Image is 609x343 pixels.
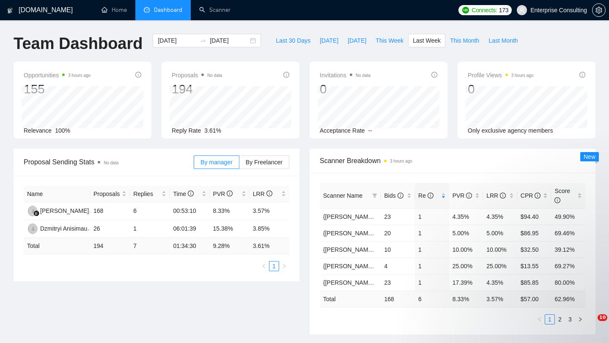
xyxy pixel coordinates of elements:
[90,238,130,254] td: 194
[170,220,209,238] td: 06:01:39
[323,192,362,199] span: Scanner Name
[27,207,89,214] a: RH[PERSON_NAME]
[484,34,522,47] button: Last Month
[598,314,607,321] span: 10
[368,127,372,134] span: --
[269,261,279,271] a: 1
[468,127,553,134] span: Only exclusive agency members
[323,230,494,237] a: {[PERSON_NAME]}React/Next.js/Node.js (Long-term, All Niches)
[188,191,194,196] span: info-circle
[390,159,412,163] time: 3 hours ago
[210,238,250,254] td: 9.28 %
[371,34,408,47] button: This Week
[413,36,441,45] span: Last Week
[584,153,595,160] span: New
[323,279,461,286] a: {[PERSON_NAME]} Full-stack devs WW - pain point
[266,191,272,196] span: info-circle
[250,202,289,220] td: 3.57%
[381,241,415,258] td: 10
[250,238,289,254] td: 3.61 %
[376,36,403,45] span: This Week
[462,7,469,14] img: upwork-logo.png
[592,7,606,14] a: setting
[428,193,433,199] span: info-circle
[320,70,370,80] span: Invitations
[259,261,269,271] button: left
[535,314,545,324] button: left
[90,220,130,238] td: 26
[511,73,534,78] time: 3 hours ago
[55,127,70,134] span: 100%
[579,72,585,78] span: info-circle
[133,189,160,199] span: Replies
[415,225,449,241] td: 1
[554,188,570,204] span: Score
[343,34,371,47] button: [DATE]
[27,225,87,231] a: DDzmitryi Anisimau
[320,127,365,134] span: Acceptance Rate
[415,291,449,307] td: 6
[453,192,472,199] span: PVR
[170,238,209,254] td: 01:34:30
[415,208,449,225] td: 1
[445,34,484,47] button: This Month
[199,6,230,14] a: searchScanner
[130,220,170,238] td: 1
[408,34,445,47] button: Last Week
[7,4,13,17] img: logo
[415,274,449,291] td: 1
[200,37,206,44] span: to
[173,191,193,197] span: Time
[580,314,601,335] iframe: Intercom live chat
[200,37,206,44] span: swap-right
[323,246,443,253] a: {[PERSON_NAME]}C#/.Net WW - best match
[200,159,232,166] span: By manager
[227,191,233,196] span: info-circle
[320,36,338,45] span: [DATE]
[535,193,540,199] span: info-circle
[154,6,182,14] span: Dashboard
[276,36,310,45] span: Last 30 Days
[466,193,472,199] span: info-circle
[93,189,120,199] span: Proposals
[468,81,534,97] div: 0
[40,224,87,233] div: Dzmitryi Anisimau
[144,7,150,13] span: dashboard
[370,189,379,202] span: filter
[468,70,534,80] span: Profile Views
[172,81,222,97] div: 194
[592,3,606,17] button: setting
[283,72,289,78] span: info-circle
[204,127,221,134] span: 3.61%
[381,291,415,307] td: 168
[246,159,283,166] span: By Freelancer
[40,206,89,215] div: [PERSON_NAME]
[207,73,222,78] span: No data
[253,191,272,197] span: LRR
[356,73,370,78] span: No data
[398,193,403,199] span: info-circle
[210,36,248,45] input: End date
[172,127,201,134] span: Reply Rate
[210,220,250,238] td: 15.38%
[104,161,118,165] span: No data
[486,192,506,199] span: LRR
[28,206,38,216] img: RH
[90,186,130,202] th: Proposals
[250,220,289,238] td: 3.85%
[381,258,415,274] td: 4
[261,264,266,269] span: left
[90,202,130,220] td: 168
[381,274,415,291] td: 23
[170,202,209,220] td: 00:53:10
[279,261,289,271] button: right
[24,81,91,97] div: 155
[450,36,479,45] span: This Month
[172,70,222,80] span: Proposals
[279,261,289,271] li: Next Page
[320,81,370,97] div: 0
[323,263,473,269] a: {[PERSON_NAME]}C#/.Net WW - best match (<1 month)
[431,72,437,78] span: info-circle
[519,7,525,13] span: user
[24,127,52,134] span: Relevance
